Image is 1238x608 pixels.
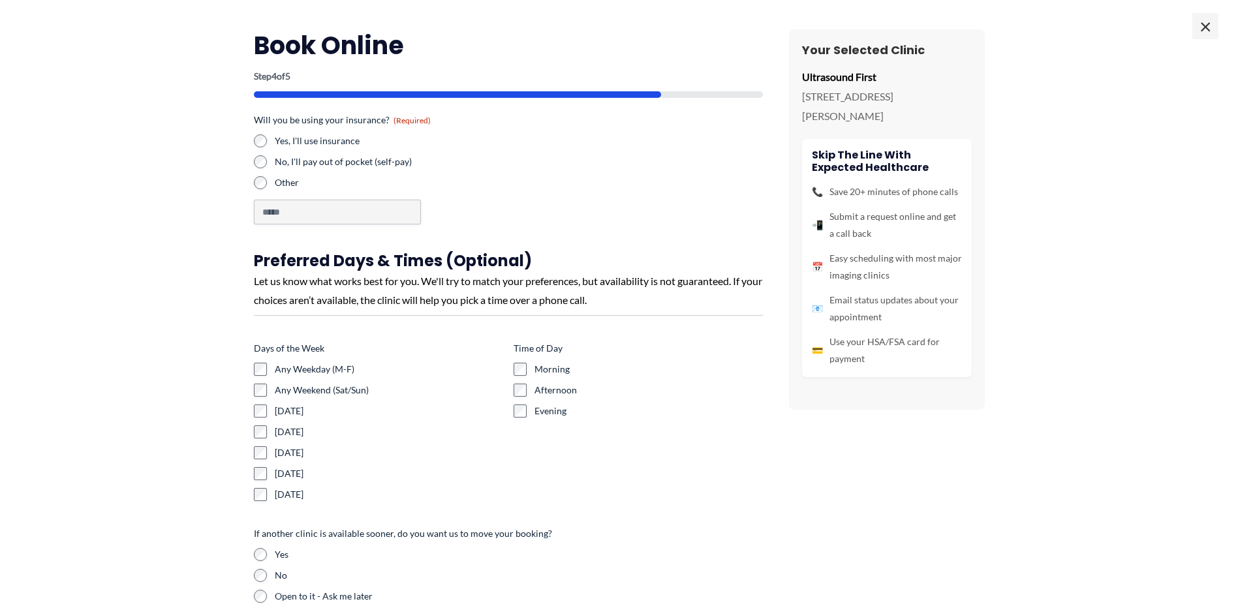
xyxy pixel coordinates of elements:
[812,208,962,242] li: Submit a request online and get a call back
[254,114,431,127] legend: Will you be using your insurance?
[394,115,431,125] span: (Required)
[812,183,962,200] li: Save 20+ minutes of phone calls
[254,200,421,224] input: Other Choice, please specify
[275,155,503,168] label: No, I'll pay out of pocket (self-pay)
[812,250,962,284] li: Easy scheduling with most major imaging clinics
[275,384,503,397] label: Any Weekend (Sat/Sun)
[534,404,763,418] label: Evening
[812,217,823,234] span: 📲
[275,404,503,418] label: [DATE]
[275,446,503,459] label: [DATE]
[254,251,763,271] h3: Preferred Days & Times (Optional)
[271,70,277,82] span: 4
[275,425,503,438] label: [DATE]
[534,384,763,397] label: Afternoon
[802,67,972,87] p: Ultrasound First
[1192,13,1218,39] span: ×
[254,271,763,310] div: Let us know what works best for you. We'll try to match your preferences, but availability is not...
[812,258,823,275] span: 📅
[534,363,763,376] label: Morning
[812,342,823,359] span: 💳
[275,134,503,147] label: Yes, I'll use insurance
[285,70,290,82] span: 5
[812,149,962,174] h4: Skip the line with Expected Healthcare
[275,488,503,501] label: [DATE]
[254,527,552,540] legend: If another clinic is available sooner, do you want us to move your booking?
[275,467,503,480] label: [DATE]
[275,176,503,189] label: Other
[802,87,972,125] p: [STREET_ADDRESS][PERSON_NAME]
[275,363,503,376] label: Any Weekday (M-F)
[812,292,962,326] li: Email status updates about your appointment
[812,333,962,367] li: Use your HSA/FSA card for payment
[254,72,763,81] p: Step of
[254,29,763,61] h2: Book Online
[812,183,823,200] span: 📞
[812,300,823,317] span: 📧
[275,548,763,561] label: Yes
[275,590,763,603] label: Open to it - Ask me later
[802,42,972,57] h3: Your Selected Clinic
[514,342,563,355] legend: Time of Day
[254,342,324,355] legend: Days of the Week
[275,569,763,582] label: No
